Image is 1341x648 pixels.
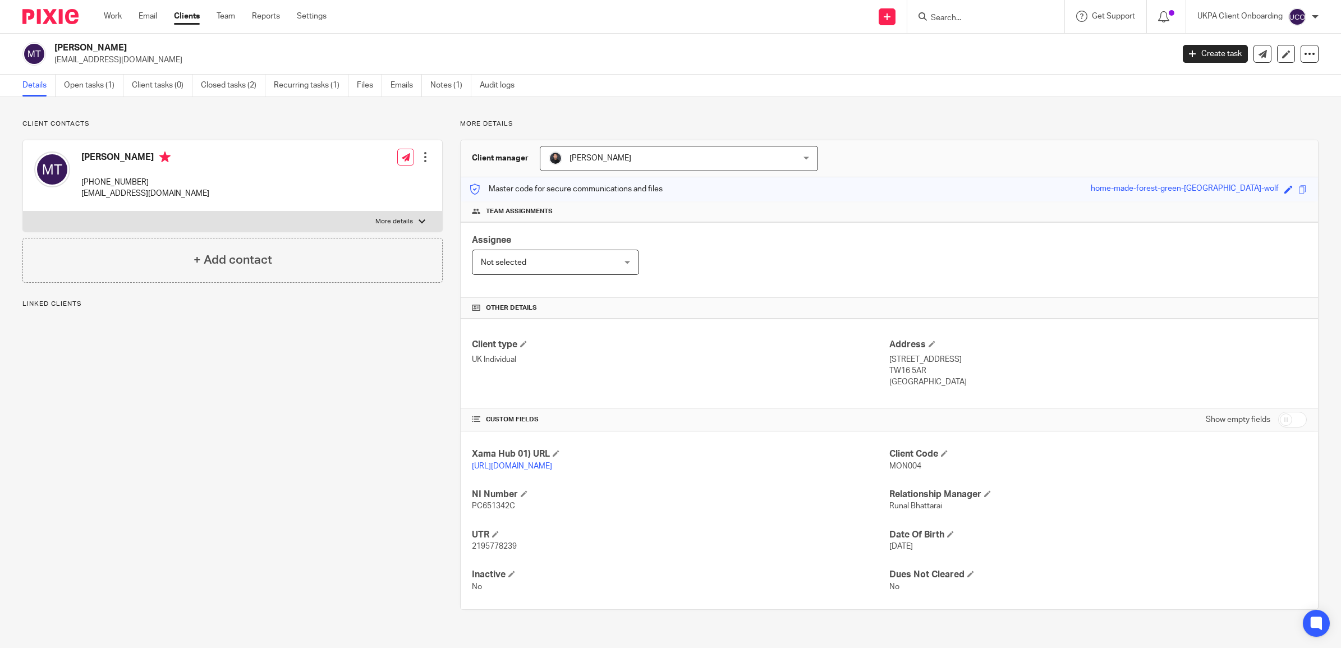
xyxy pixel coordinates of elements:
[472,354,889,365] p: UK Individual
[81,177,209,188] p: [PHONE_NUMBER]
[22,42,46,66] img: svg%3E
[217,11,235,22] a: Team
[889,502,942,510] span: Runal Bhattarai
[889,583,899,591] span: No
[549,151,562,165] img: My%20Photo.jpg
[570,154,631,162] span: [PERSON_NAME]
[481,259,526,266] span: Not selected
[430,75,471,96] a: Notes (1)
[889,448,1307,460] h4: Client Code
[174,11,200,22] a: Clients
[104,11,122,22] a: Work
[472,236,511,245] span: Assignee
[930,13,1031,24] input: Search
[472,529,889,541] h4: UTR
[889,365,1307,376] p: TW16 5AR
[472,543,517,550] span: 2195778239
[1288,8,1306,26] img: svg%3E
[472,489,889,500] h4: NI Number
[1206,414,1270,425] label: Show empty fields
[889,354,1307,365] p: [STREET_ADDRESS]
[889,376,1307,388] p: [GEOGRAPHIC_DATA]
[889,339,1307,351] h4: Address
[375,217,413,226] p: More details
[54,54,1166,66] p: [EMAIL_ADDRESS][DOMAIN_NAME]
[81,151,209,166] h4: [PERSON_NAME]
[357,75,382,96] a: Files
[194,251,272,269] h4: + Add contact
[472,502,515,510] span: PC651342C
[64,75,123,96] a: Open tasks (1)
[201,75,265,96] a: Closed tasks (2)
[472,569,889,581] h4: Inactive
[472,415,889,424] h4: CUSTOM FIELDS
[472,583,482,591] span: No
[159,151,171,163] i: Primary
[480,75,523,96] a: Audit logs
[889,462,921,470] span: MON004
[486,207,553,216] span: Team assignments
[22,75,56,96] a: Details
[54,42,944,54] h2: [PERSON_NAME]
[889,489,1307,500] h4: Relationship Manager
[81,188,209,199] p: [EMAIL_ADDRESS][DOMAIN_NAME]
[889,543,913,550] span: [DATE]
[472,462,552,470] a: [URL][DOMAIN_NAME]
[460,120,1319,128] p: More details
[139,11,157,22] a: Email
[34,151,70,187] img: svg%3E
[472,448,889,460] h4: Xama Hub 01) URL
[469,183,663,195] p: Master code for secure communications and files
[1197,11,1283,22] p: UKPA Client Onboarding
[132,75,192,96] a: Client tasks (0)
[1091,183,1279,196] div: home-made-forest-green-[GEOGRAPHIC_DATA]-wolf
[1183,45,1248,63] a: Create task
[252,11,280,22] a: Reports
[1092,12,1135,20] span: Get Support
[889,529,1307,541] h4: Date Of Birth
[274,75,348,96] a: Recurring tasks (1)
[486,304,537,312] span: Other details
[22,9,79,24] img: Pixie
[472,153,529,164] h3: Client manager
[22,120,443,128] p: Client contacts
[391,75,422,96] a: Emails
[297,11,327,22] a: Settings
[889,569,1307,581] h4: Dues Not Cleared
[22,300,443,309] p: Linked clients
[472,339,889,351] h4: Client type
